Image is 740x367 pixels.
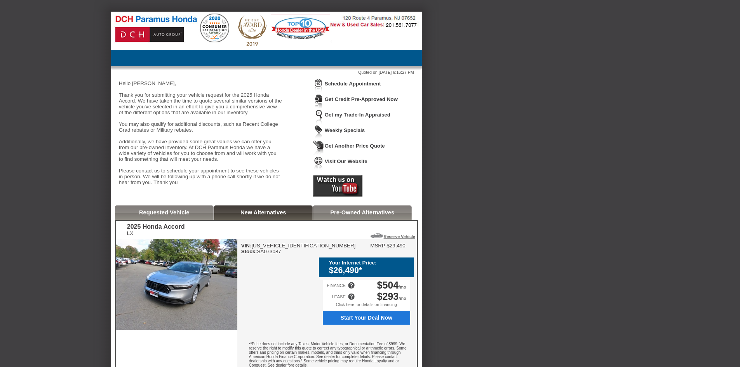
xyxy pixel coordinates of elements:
span: Start Your Deal Now [327,315,406,321]
a: Requested Vehicle [139,209,190,216]
div: Your Internet Price: [329,260,410,266]
div: Click here for details on financing [323,302,410,311]
div: [US_VEHICLE_IDENTIFICATION_NUMBER] SA073087 [241,243,356,254]
div: FINANCE [327,283,345,288]
span: $504 [377,280,399,290]
a: Reserve Vehicle [384,234,415,239]
div: LEASE [332,294,345,299]
td: MSRP: [370,243,387,249]
a: Get Another Price Quote [325,143,385,149]
div: 2025 Honda Accord [127,223,185,230]
a: Schedule Appointment [325,81,381,87]
a: Get Credit Pre-Approved Now [325,96,398,102]
span: $293 [377,291,399,302]
img: Icon_GetQuote.png [313,141,324,155]
a: Weekly Specials [325,127,365,133]
img: Icon_CreditApproval.png [313,94,324,108]
a: Pre-Owned Alternatives [330,209,394,216]
a: New Alternatives [240,209,286,216]
img: Icon_ReserveVehicleCar.png [371,233,383,238]
img: Icon_ScheduleAppointment.png [313,78,324,93]
img: Icon_VisitWebsite.png [313,156,324,170]
a: Get my Trade-In Appraised [325,112,390,118]
img: Icon_TradeInAppraisal.png [313,110,324,124]
div: Hello [PERSON_NAME], Thank you for submitting your vehicle request for the 2025 Honda Accord. We ... [119,75,282,191]
img: 2025 Honda Accord [116,239,237,330]
div: Quoted on [DATE] 6:16:27 PM [119,70,414,75]
div: /mo [377,291,406,302]
div: $26,490* [329,266,410,275]
td: $29,490 [387,243,406,249]
div: LX [127,230,185,236]
img: Icon_Youtube2.png [313,175,362,197]
b: Stock: [241,249,257,254]
a: Visit Our Website [325,158,367,164]
b: VIN: [241,243,252,249]
img: Icon_WeeklySpecials.png [313,125,324,139]
div: /mo [377,280,406,291]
